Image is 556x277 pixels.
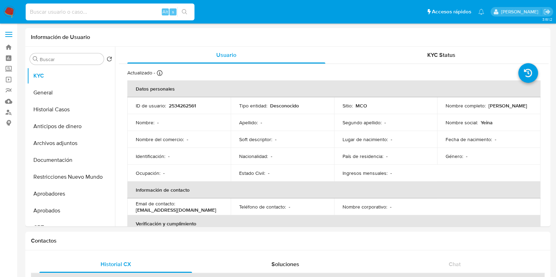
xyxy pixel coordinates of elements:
[481,119,493,126] p: Yeina
[386,153,388,159] p: -
[27,135,115,152] button: Archivos adjuntos
[136,103,166,109] p: ID de usuario :
[136,207,216,213] p: [EMAIL_ADDRESS][DOMAIN_NAME]
[107,56,112,64] button: Volver al orden por defecto
[488,103,527,109] p: [PERSON_NAME]
[239,136,272,143] p: Soft descriptor :
[343,136,388,143] p: Lugar de nacimiento :
[343,103,353,109] p: Sitio :
[343,170,388,176] p: Ingresos mensuales :
[432,8,471,15] span: Accesos rápidos
[390,170,392,176] p: -
[169,103,196,109] p: 2534262561
[27,67,115,84] button: KYC
[136,119,154,126] p: Nombre :
[33,56,38,62] button: Buscar
[27,118,115,135] button: Anticipos de dinero
[27,84,115,101] button: General
[27,101,115,118] button: Historial Casos
[239,103,267,109] p: Tipo entidad :
[27,202,115,219] button: Aprobados
[172,8,174,15] span: s
[177,7,192,17] button: search-icon
[356,103,367,109] p: MCO
[31,34,90,41] h1: Información de Usuario
[478,9,484,15] a: Notificaciones
[239,170,265,176] p: Estado Civil :
[136,136,184,143] p: Nombre del comercio :
[239,153,268,159] p: Nacionalidad :
[157,119,159,126] p: -
[343,204,387,210] p: Nombre corporativo :
[136,200,175,207] p: Email de contacto :
[127,182,541,198] th: Información de contacto
[101,260,131,268] span: Historial CX
[127,80,541,97] th: Datos personales
[391,136,392,143] p: -
[187,136,188,143] p: -
[289,204,290,210] p: -
[446,153,463,159] p: Género :
[427,51,455,59] span: KYC Status
[270,103,299,109] p: Desconocido
[446,136,492,143] p: Fecha de nacimiento :
[343,119,382,126] p: Segundo apellido :
[136,153,165,159] p: Identificación :
[127,215,541,232] th: Verificación y cumplimiento
[275,136,276,143] p: -
[466,153,467,159] p: -
[40,56,101,62] input: Buscar
[27,152,115,169] button: Documentación
[384,119,386,126] p: -
[449,260,461,268] span: Chat
[271,260,299,268] span: Soluciones
[261,119,262,126] p: -
[239,204,286,210] p: Teléfono de contacto :
[127,70,155,76] p: Actualizado -
[26,7,194,17] input: Buscar usuario o caso...
[216,51,236,59] span: Usuario
[495,136,496,143] p: -
[163,170,165,176] p: -
[162,8,168,15] span: Alt
[343,153,383,159] p: País de residencia :
[268,170,269,176] p: -
[446,119,478,126] p: Nombre social :
[501,8,541,15] p: marcela.perdomo@mercadolibre.com.co
[27,169,115,185] button: Restricciones Nuevo Mundo
[136,170,160,176] p: Ocupación :
[390,204,391,210] p: -
[239,119,258,126] p: Apellido :
[543,8,551,15] a: Salir
[271,153,272,159] p: -
[446,103,486,109] p: Nombre completo :
[27,185,115,202] button: Aprobadores
[31,237,545,244] h1: Contactos
[168,153,170,159] p: -
[27,219,115,236] button: CBT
